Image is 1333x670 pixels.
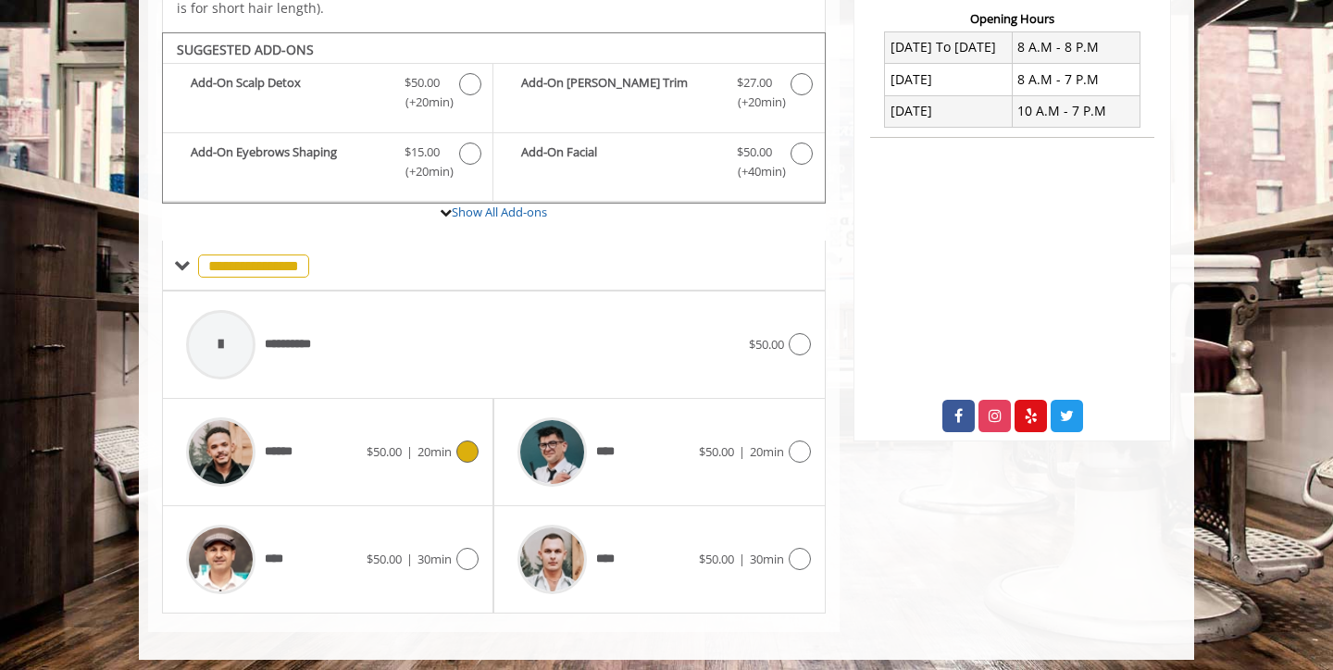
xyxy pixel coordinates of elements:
[885,31,1013,63] td: [DATE] To [DATE]
[503,73,815,117] label: Add-On Beard Trim
[405,143,440,162] span: $15.00
[870,12,1154,25] h3: Opening Hours
[699,551,734,567] span: $50.00
[367,551,402,567] span: $50.00
[1012,95,1140,127] td: 10 A.M - 7 P.M
[521,143,717,181] b: Add-On Facial
[191,143,386,181] b: Add-On Eyebrows Shaping
[699,443,734,460] span: $50.00
[727,162,781,181] span: (+40min )
[750,443,784,460] span: 20min
[177,41,314,58] b: SUGGESTED ADD-ONS
[739,443,745,460] span: |
[406,551,413,567] span: |
[172,73,483,117] label: Add-On Scalp Detox
[503,143,815,186] label: Add-On Facial
[405,73,440,93] span: $50.00
[452,204,547,220] a: Show All Add-ons
[737,143,772,162] span: $50.00
[417,443,452,460] span: 20min
[395,93,450,112] span: (+20min )
[885,95,1013,127] td: [DATE]
[1012,64,1140,95] td: 8 A.M - 7 P.M
[1012,31,1140,63] td: 8 A.M - 8 P.M
[521,73,717,112] b: Add-On [PERSON_NAME] Trim
[749,336,784,353] span: $50.00
[739,551,745,567] span: |
[727,93,781,112] span: (+20min )
[750,551,784,567] span: 30min
[191,73,386,112] b: Add-On Scalp Detox
[417,551,452,567] span: 30min
[406,443,413,460] span: |
[367,443,402,460] span: $50.00
[172,143,483,186] label: Add-On Eyebrows Shaping
[737,73,772,93] span: $27.00
[395,162,450,181] span: (+20min )
[162,32,826,205] div: The Made Man Senior Barber Haircut Add-onS
[885,64,1013,95] td: [DATE]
